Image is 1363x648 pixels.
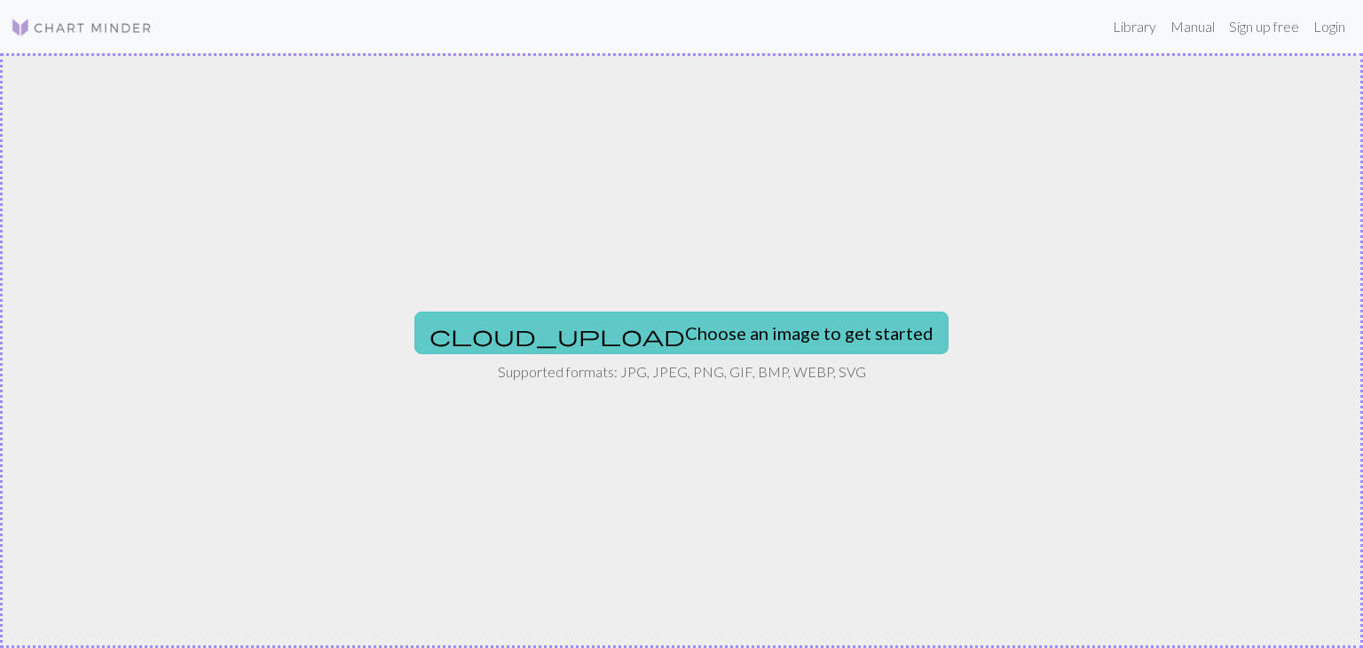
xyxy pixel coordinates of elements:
[1306,9,1352,44] a: Login
[429,323,685,348] span: cloud_upload
[1222,9,1306,44] a: Sign up free
[1163,9,1222,44] a: Manual
[414,312,949,354] button: Choose an image to get started
[498,361,866,383] p: Supported formats: JPG, JPEG, PNG, GIF, BMP, WEBP, SVG
[1106,9,1163,44] a: Library
[11,17,153,38] img: Logo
